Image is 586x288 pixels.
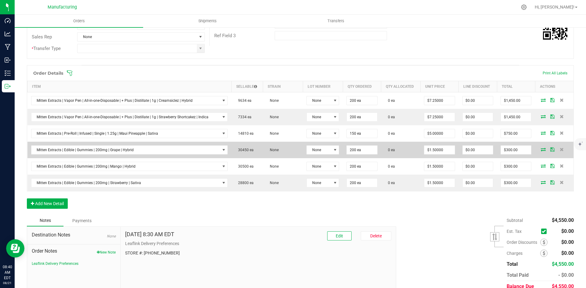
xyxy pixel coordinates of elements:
[125,231,174,237] h4: [DATE] 8:30 AM EDT
[385,148,395,152] span: 0 ea
[548,148,557,151] span: Save Order Detail
[548,98,557,102] span: Save Order Detail
[548,131,557,135] span: Save Order Detail
[307,146,331,154] span: None
[5,57,11,63] inline-svg: Inbound
[5,18,11,24] inline-svg: Dashboard
[507,229,539,234] span: Est. Tax
[557,180,566,184] span: Delete Order Detail
[5,31,11,37] inline-svg: Analytics
[32,23,59,28] span: Customer PO
[307,129,331,138] span: None
[420,81,458,92] th: Unit Price
[267,181,279,185] span: None
[535,5,574,9] span: Hi, [PERSON_NAME]!
[548,180,557,184] span: Save Order Detail
[48,5,77,10] span: Manufacturing
[463,113,493,121] input: 0
[381,81,421,92] th: Qty Allocated
[336,233,343,238] span: Edit
[5,83,11,89] inline-svg: Outbound
[463,146,493,154] input: 0
[32,231,116,239] span: Destination Notes
[463,179,493,187] input: 0
[235,148,254,152] span: 30450 ea
[231,81,263,92] th: Sellable
[557,98,566,102] span: Delete Order Detail
[32,46,61,51] span: Transfer Type
[303,81,343,92] th: Lot Number
[267,115,279,119] span: None
[78,33,197,41] span: None
[267,98,279,103] span: None
[561,239,574,245] span: $0.00
[459,81,497,92] th: Line Discount
[347,129,377,138] input: 0
[31,112,228,122] span: NO DATA FOUND
[307,162,331,171] span: None
[31,96,228,105] span: NO DATA FOUND
[267,148,279,152] span: None
[31,162,220,171] span: Mitten Extracts | Edible | Gummies | 200mg | Mango | Hybrid
[463,96,493,105] input: 0
[107,234,116,238] span: None
[385,181,395,185] span: 0 ea
[31,145,228,155] span: NO DATA FOUND
[507,218,523,223] span: Subtotal
[27,215,63,226] div: Notes
[31,178,228,187] span: NO DATA FOUND
[558,272,574,278] span: - $0.00
[424,146,454,154] input: 0
[32,34,52,40] span: Sales Rep
[548,164,557,168] span: Save Order Detail
[557,148,566,151] span: Delete Order Detail
[347,146,377,154] input: 0
[424,162,454,171] input: 0
[125,240,391,247] p: Leaflink Delivery Preferences
[63,215,100,226] div: Payments
[3,264,12,281] p: 08:40 AM EDT
[541,227,549,236] span: Calculate excise tax
[497,81,535,92] th: Total
[347,113,377,121] input: 0
[267,131,279,136] span: None
[125,250,391,256] p: STORE #: [PHONE_NUMBER]
[507,261,518,267] span: Total
[32,247,116,255] span: Order Notes
[557,131,566,135] span: Delete Order Detail
[97,250,116,255] button: New Note
[463,162,493,171] input: 0
[31,162,228,171] span: NO DATA FOUND
[385,131,395,136] span: 0 ea
[501,96,531,105] input: 0
[272,15,400,27] a: Transfers
[31,113,220,121] span: Mitten Extracts | Vapor Pen | All-in-one-Disposable | + Plus | Distillate | 1g | Strawberry Short...
[32,261,78,266] button: Leaflink Delivery Preferences
[27,198,68,209] button: Add New Detail
[31,129,220,138] span: Mitten Extracts | Pre-Roll | Infused | Single | 1.25g | Maui Pineapple | Sativa
[190,18,225,24] span: Shipments
[561,250,574,256] span: $0.00
[385,98,395,103] span: 0 ea
[31,179,220,187] span: Mitten Extracts | Edible | Gummies | 200mg | Strawberry | Sativa
[552,261,574,267] span: $4,550.00
[267,164,279,169] span: None
[507,251,540,256] span: Charges
[385,164,395,169] span: 0 ea
[463,129,493,138] input: 0
[307,96,331,105] span: None
[307,179,331,187] span: None
[424,96,454,105] input: 0
[557,115,566,118] span: Delete Order Detail
[235,164,254,169] span: 30500 ea
[424,113,454,121] input: 0
[143,15,272,27] a: Shipments
[385,115,395,119] span: 0 ea
[31,146,220,154] span: Mitten Extracts | Edible | Gummies | 200mg | Grape | Hybrid
[347,179,377,187] input: 0
[235,181,254,185] span: 28800 ea
[343,81,381,92] th: Qty Ordered
[3,281,12,285] p: 08/21
[501,113,531,121] input: 0
[5,44,11,50] inline-svg: Manufacturing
